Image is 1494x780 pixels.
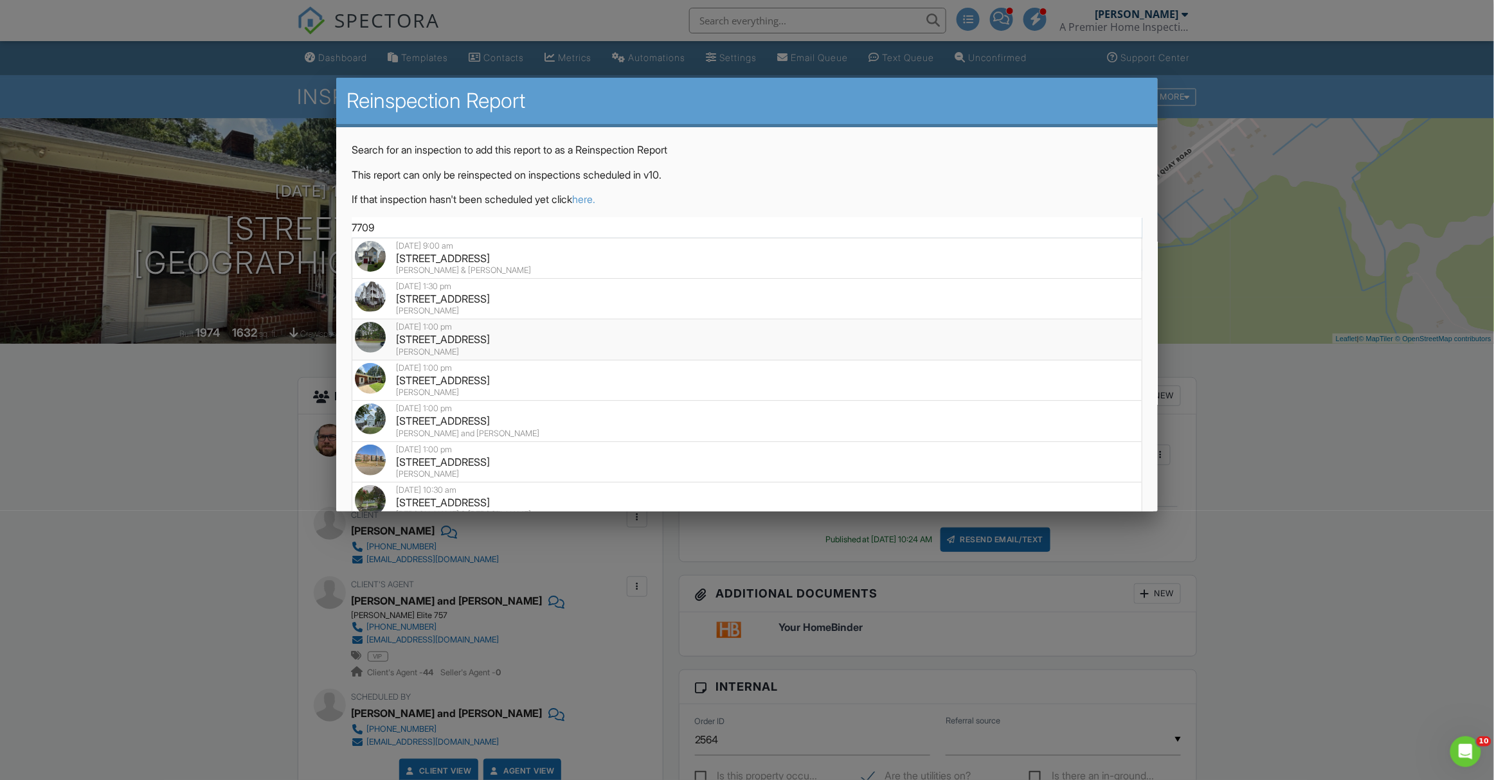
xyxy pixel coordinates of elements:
[1477,736,1491,747] span: 10
[355,455,1139,469] div: [STREET_ADDRESS]
[355,469,1139,479] div: [PERSON_NAME]
[352,192,1142,206] p: If that inspection hasn't been scheduled yet click
[355,485,386,516] img: streetview
[352,217,1142,238] input: Search for an address, buyer, or agent
[355,363,386,394] img: 9092028%2Fcover_photos%2FVSNQTeXUEeKElkWKDFov%2Foriginal.jpg
[355,387,1139,398] div: [PERSON_NAME]
[355,403,386,434] img: 9019576%2Fcover_photos%2FDLccaxmVufoNpkCThQy5%2Foriginal.jpg
[1450,736,1481,767] iframe: Intercom live chat
[355,322,386,353] img: streetview
[355,485,1139,495] div: [DATE] 10:30 am
[355,363,1139,373] div: [DATE] 1:00 pm
[355,281,1139,292] div: [DATE] 1:30 pm
[355,445,1139,455] div: [DATE] 1:00 pm
[355,429,1139,439] div: [PERSON_NAME] and [PERSON_NAME]
[355,445,386,475] img: streetview
[355,414,1139,428] div: [STREET_ADDRESS]
[355,332,1139,346] div: [STREET_ADDRESS]
[355,241,386,272] img: 9173748%2Fcover_photos%2FaNPFvlrlnS8oxraejSxI%2Foriginal.jpg
[346,88,1147,114] h2: Reinspection Report
[355,292,1139,306] div: [STREET_ADDRESS]
[355,281,386,312] img: 9326176%2Fcover_photos%2F67CnKCBXDWQNzH4KJy9R%2Foriginal.jpg
[355,322,1139,332] div: [DATE] 1:00 pm
[355,495,1139,510] div: [STREET_ADDRESS]
[355,510,1139,520] div: [PERSON_NAME] & [PERSON_NAME]
[355,347,1139,357] div: [PERSON_NAME]
[355,403,1139,414] div: [DATE] 1:00 pm
[355,306,1139,316] div: [PERSON_NAME]
[572,193,595,206] a: here.
[355,251,1139,265] div: [STREET_ADDRESS]
[355,265,1139,276] div: [PERSON_NAME] & [PERSON_NAME]
[352,168,1142,182] p: This report can only be reinspected on inspections scheduled in v10.
[352,143,1142,157] p: Search for an inspection to add this report to as a Reinspection Report
[355,241,1139,251] div: [DATE] 9:00 am
[355,373,1139,387] div: [STREET_ADDRESS]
